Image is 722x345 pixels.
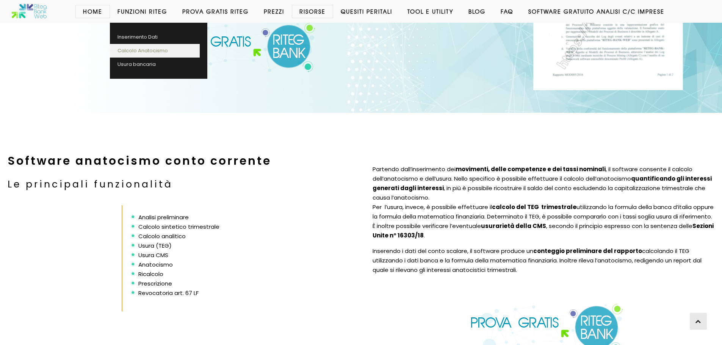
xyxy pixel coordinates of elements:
li: Revocatoria art. 67 LF [130,289,350,298]
a: Prova Gratis Riteg [175,8,256,15]
a: Tool e Utility [400,8,461,15]
p: Inserendo i dati del conto scalare, il software produce un calcolando il TEG utilizzando i dati b... [373,247,717,275]
p: Partendo dall’inserimento dei , il software consente il calcolo dell’anatocismo e dell’usura. Nel... [373,165,717,240]
strong: usurarietà della CMS [481,222,546,230]
li: Calcolo sintetico trimestrale [130,222,350,232]
a: Software GRATUITO analisi c/c imprese [521,8,672,15]
li: Anatocismo [130,260,350,270]
li: Analisi preliminare [130,213,350,222]
strong: conteggio preliminare del rapporto [533,247,642,255]
h3: Le principali funzionalità [8,176,350,192]
strong: Sezioni Unite n° 16303/18 [373,222,714,239]
a: Faq [493,8,521,15]
li: Usura CMS [130,251,350,260]
img: Software anatocismo e usura Ritg Bank Web per conti correnti, mutui e leasing [163,22,316,72]
a: Funzioni Riteg [110,8,175,15]
img: Software anatocismo e usura bancaria [11,4,47,19]
li: Usura (TEG) [130,241,350,251]
a: Usura bancaria [110,58,200,71]
a: Inserimento Dati [110,30,200,44]
a: Risorse [292,8,333,15]
strong: calcolo del TEG trimestrale [492,203,576,211]
strong: quantificando gli interessi generati dagli interessi [373,175,712,192]
strong: movimenti, delle competenze e dei tassi nominali [456,165,606,173]
li: Ricalcolo [130,270,350,279]
a: Prezzi [256,8,292,15]
li: Prescrizione [130,279,350,289]
h2: Software anatocismo conto corrente [8,151,350,171]
a: Home [75,8,110,15]
a: Blog [461,8,493,15]
a: Calcolo Anatocismo [110,44,200,58]
a: Quesiti Peritali [333,8,400,15]
li: Calcolo analitico [130,232,350,241]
